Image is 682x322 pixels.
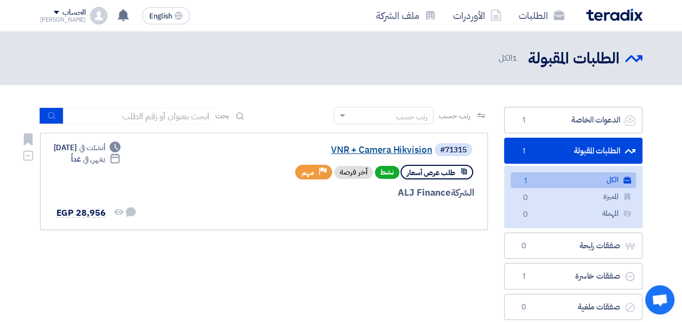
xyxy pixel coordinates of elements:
span: بحث [215,110,230,121]
a: صفقات رابحة0 [504,233,642,259]
span: 1 [518,115,531,126]
a: ملف الشركة [367,3,444,28]
a: صفقات ملغية0 [504,294,642,320]
img: Teradix logo [586,9,642,21]
span: رتب حسب [439,110,470,121]
span: مهم [302,168,314,178]
span: 0 [519,209,532,221]
span: الشركة [451,186,474,199]
span: 0 [518,302,531,313]
span: أنشئت في [79,142,105,153]
span: 0 [519,192,532,204]
div: الحساب [62,8,86,17]
span: English [149,12,172,20]
div: أخر فرصة [334,166,373,179]
button: English [142,7,190,24]
div: [PERSON_NAME] [40,17,86,23]
div: ALJ Finance [213,186,474,200]
div: #71315 [440,146,467,154]
div: رتب حسب [396,111,428,123]
span: 0 [518,241,531,252]
h2: الطلبات المقبولة [528,48,620,69]
span: طلب عرض أسعار [407,168,455,178]
a: الأوردرات [444,3,510,28]
div: غداً [71,153,120,165]
a: المهملة [511,206,636,222]
a: الكل [511,172,636,188]
span: الكل [499,52,519,65]
a: الطلبات [510,3,573,28]
span: 1 [518,146,531,157]
a: الدعوات الخاصة1 [504,107,642,133]
span: 1 [512,52,517,64]
input: ابحث بعنوان أو رقم الطلب [63,108,215,124]
span: نشط [375,166,399,179]
span: ينتهي في [83,153,105,165]
a: صفقات خاسرة1 [504,263,642,289]
div: Open chat [645,285,674,314]
span: EGP 28,956 [56,207,106,220]
a: الطلبات المقبولة1 [504,138,642,164]
span: 1 [518,271,531,282]
a: VNR + Camera Hikvision [215,145,432,155]
span: 1 [519,176,532,187]
div: [DATE] [54,142,121,153]
a: المميزة [511,189,636,205]
img: profile_test.png [90,7,107,24]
